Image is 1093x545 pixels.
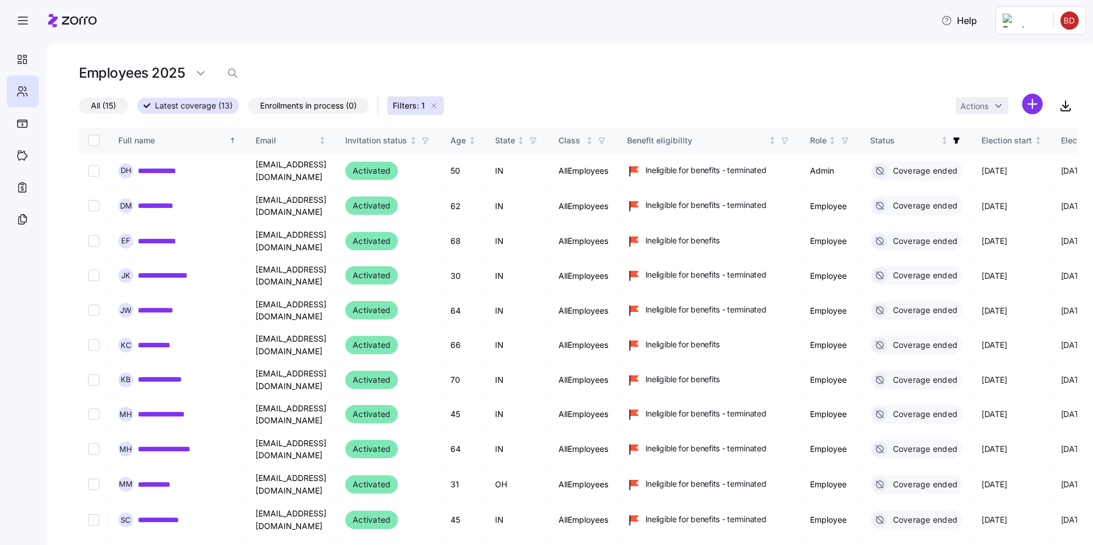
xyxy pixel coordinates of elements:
[120,307,131,314] span: J W
[441,293,486,328] td: 64
[585,137,593,145] div: Not sorted
[549,397,618,432] td: AllEmployees
[1061,201,1086,212] span: [DATE]
[88,165,99,177] input: Select record 1
[801,502,861,538] td: Employee
[889,514,958,526] span: Coverage ended
[88,339,99,351] input: Select record 6
[889,200,958,211] span: Coverage ended
[801,363,861,397] td: Employee
[956,97,1008,114] button: Actions
[982,270,1007,282] span: [DATE]
[353,234,390,248] span: Activated
[486,328,549,362] td: IN
[549,154,618,189] td: AllEmployees
[889,408,958,420] span: Coverage ended
[88,374,99,386] input: Select record 7
[88,479,99,490] input: Select record 10
[801,224,861,258] td: Employee
[982,443,1007,455] span: [DATE]
[645,514,767,525] span: Ineligible for benefits - terminated
[229,137,237,145] div: Sorted ascending
[121,167,131,174] span: D H
[353,513,390,527] span: Activated
[1061,443,1086,455] span: [DATE]
[353,199,390,213] span: Activated
[495,134,515,147] div: State
[441,154,486,189] td: 50
[353,407,390,421] span: Activated
[88,235,99,247] input: Select record 3
[353,338,390,352] span: Activated
[468,137,476,145] div: Not sorted
[982,305,1007,316] span: [DATE]
[889,443,958,455] span: Coverage ended
[982,514,1007,526] span: [DATE]
[889,165,958,177] span: Coverage ended
[549,293,618,328] td: AllEmployees
[119,411,132,418] span: M H
[645,304,767,315] span: Ineligible for benefits - terminated
[486,189,549,224] td: IN
[441,432,486,467] td: 64
[941,14,977,27] span: Help
[486,293,549,328] td: IN
[801,328,861,362] td: Employee
[88,135,99,146] input: Select all records
[246,224,336,258] td: [EMAIL_ADDRESS][DOMAIN_NAME]
[982,165,1007,177] span: [DATE]
[91,98,116,113] span: All (15)
[801,397,861,432] td: Employee
[1022,94,1043,114] svg: add icon
[486,432,549,467] td: IN
[246,328,336,362] td: [EMAIL_ADDRESS][DOMAIN_NAME]
[982,408,1007,420] span: [DATE]
[121,272,130,279] span: J K
[889,374,958,386] span: Coverage ended
[318,137,326,145] div: Not sorted
[960,102,988,110] span: Actions
[801,293,861,328] td: Employee
[549,258,618,293] td: AllEmployees
[119,480,133,488] span: M M
[549,328,618,362] td: AllEmployees
[441,258,486,293] td: 30
[1003,14,1044,27] img: Employer logo
[1061,339,1086,351] span: [DATE]
[88,200,99,211] input: Select record 2
[549,467,618,502] td: AllEmployees
[889,270,958,281] span: Coverage ended
[645,199,767,211] span: Ineligible for benefits - terminated
[1061,514,1086,526] span: [DATE]
[549,224,618,258] td: AllEmployees
[393,100,425,111] span: Filters: 1
[441,189,486,224] td: 62
[645,269,767,280] span: Ineligible for benefits - terminated
[353,442,390,456] span: Activated
[549,189,618,224] td: AllEmployees
[1061,165,1086,177] span: [DATE]
[486,467,549,502] td: OH
[353,303,390,317] span: Activated
[118,134,227,147] div: Full name
[889,479,958,490] span: Coverage ended
[388,97,444,115] button: Filters: 1
[645,374,720,385] span: Ineligible for benefits
[768,137,776,145] div: Not sorted
[353,478,390,491] span: Activated
[88,443,99,455] input: Select record 9
[441,467,486,502] td: 31
[441,224,486,258] td: 68
[353,373,390,387] span: Activated
[336,127,441,154] th: Invitation statusNot sorted
[441,363,486,397] td: 70
[810,134,827,147] div: Role
[1061,270,1086,282] span: [DATE]
[645,443,767,454] span: Ineligible for benefits - terminated
[549,127,618,154] th: ClassNot sorted
[88,514,99,526] input: Select record 11
[801,432,861,467] td: Employee
[109,127,246,154] th: Full nameSorted ascending
[645,408,767,419] span: Ineligible for benefits - terminated
[889,235,958,247] span: Coverage ended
